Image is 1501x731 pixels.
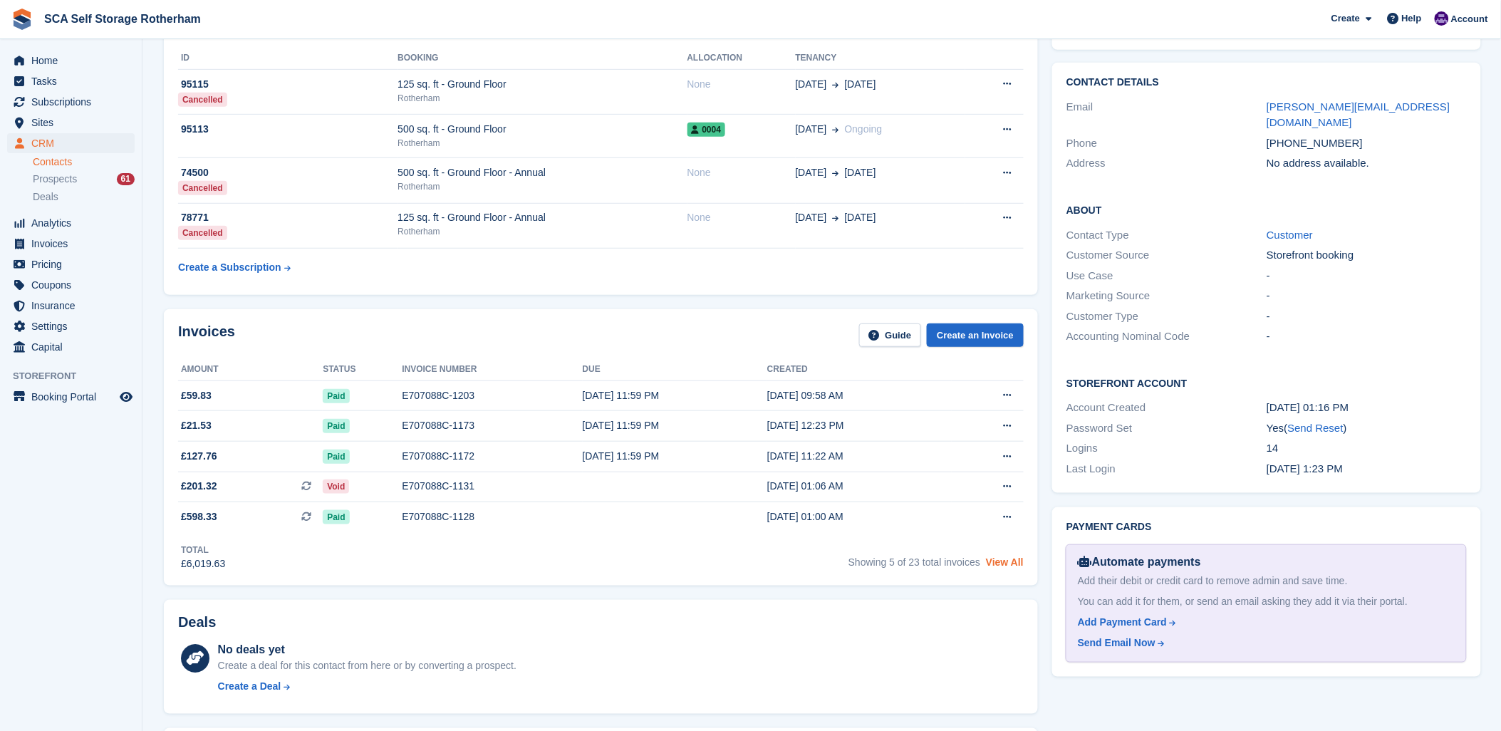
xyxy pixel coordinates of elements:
[1267,229,1313,241] a: Customer
[859,323,922,347] a: Guide
[178,614,216,631] h2: Deals
[7,133,135,153] a: menu
[31,51,117,71] span: Home
[687,47,796,70] th: Allocation
[398,225,687,238] div: Rotherham
[1066,309,1267,325] div: Customer Type
[1288,422,1344,434] a: Send Reset
[178,47,398,70] th: ID
[583,358,767,381] th: Due
[33,172,135,187] a: Prospects 61
[1267,100,1450,129] a: [PERSON_NAME][EMAIL_ADDRESS][DOMAIN_NAME]
[178,260,281,275] div: Create a Subscription
[178,226,227,240] div: Cancelled
[323,358,402,381] th: Status
[13,369,142,383] span: Storefront
[796,165,827,180] span: [DATE]
[796,47,966,70] th: Tenancy
[7,387,135,407] a: menu
[1066,288,1267,304] div: Marketing Source
[178,323,235,347] h2: Invoices
[1267,268,1467,284] div: -
[7,92,135,112] a: menu
[178,210,398,225] div: 78771
[1066,522,1467,533] h2: Payment cards
[31,337,117,357] span: Capital
[1066,328,1267,345] div: Accounting Nominal Code
[31,234,117,254] span: Invoices
[178,254,291,281] a: Create a Subscription
[181,418,212,433] span: £21.53
[1267,462,1343,475] time: 2025-09-27 12:23:29 UTC
[31,92,117,112] span: Subscriptions
[11,9,33,30] img: stora-icon-8386f47178a22dfd0bd8f6a31ec36ba5ce8667c1dd55bd0f319d3a0aa187defe.svg
[7,213,135,233] a: menu
[1066,135,1267,152] div: Phone
[7,337,135,357] a: menu
[1066,99,1267,131] div: Email
[402,509,582,524] div: E707088C-1128
[1066,420,1267,437] div: Password Set
[1066,461,1267,477] div: Last Login
[178,122,398,137] div: 95113
[38,7,207,31] a: SCA Self Storage Rotherham
[31,71,117,91] span: Tasks
[986,556,1024,568] a: View All
[687,165,796,180] div: None
[181,544,225,556] div: Total
[7,51,135,71] a: menu
[583,388,767,403] div: [DATE] 11:59 PM
[117,173,135,185] div: 61
[178,181,227,195] div: Cancelled
[178,77,398,92] div: 95115
[31,316,117,336] span: Settings
[767,388,952,403] div: [DATE] 09:58 AM
[181,449,217,464] span: £127.76
[33,172,77,186] span: Prospects
[218,641,516,658] div: No deals yet
[1066,400,1267,416] div: Account Created
[687,77,796,92] div: None
[178,93,227,107] div: Cancelled
[323,389,349,403] span: Paid
[218,679,516,694] a: Create a Deal
[218,679,281,694] div: Create a Deal
[1078,615,1167,630] div: Add Payment Card
[402,358,582,381] th: Invoice number
[31,296,117,316] span: Insurance
[845,210,876,225] span: [DATE]
[845,165,876,180] span: [DATE]
[218,658,516,673] div: Create a deal for this contact from here or by converting a prospect.
[583,449,767,464] div: [DATE] 11:59 PM
[1267,288,1467,304] div: -
[323,510,349,524] span: Paid
[402,449,582,464] div: E707088C-1172
[1267,440,1467,457] div: 14
[1078,594,1455,609] div: You can add it for them, or send an email asking they add it via their portal.
[33,155,135,169] a: Contacts
[845,123,883,135] span: Ongoing
[7,71,135,91] a: menu
[1066,440,1267,457] div: Logins
[398,92,687,105] div: Rotherham
[848,556,980,568] span: Showing 5 of 23 total invoices
[796,122,827,137] span: [DATE]
[323,450,349,464] span: Paid
[767,479,952,494] div: [DATE] 01:06 AM
[1078,574,1455,589] div: Add their debit or credit card to remove admin and save time.
[845,77,876,92] span: [DATE]
[1066,155,1267,172] div: Address
[1066,247,1267,264] div: Customer Source
[398,122,687,137] div: 500 sq. ft - Ground Floor
[402,388,582,403] div: E707088C-1203
[398,210,687,225] div: 125 sq. ft - Ground Floor - Annual
[767,449,952,464] div: [DATE] 11:22 AM
[927,323,1024,347] a: Create an Invoice
[1066,227,1267,244] div: Contact Type
[181,509,217,524] span: £598.33
[7,316,135,336] a: menu
[1284,422,1347,434] span: ( )
[398,137,687,150] div: Rotherham
[398,77,687,92] div: 125 sq. ft - Ground Floor
[1451,12,1488,26] span: Account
